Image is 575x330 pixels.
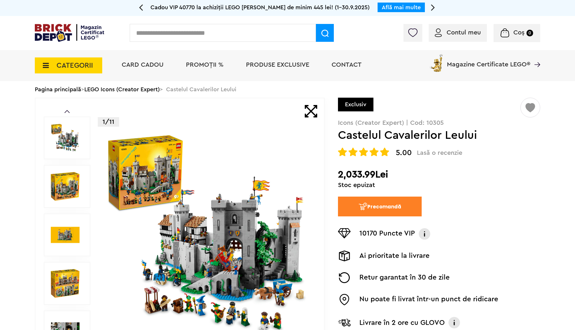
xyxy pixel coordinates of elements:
a: Pagina principală [35,86,81,92]
img: Info VIP [418,228,431,240]
img: Puncte VIP [338,228,351,238]
a: Produse exclusive [246,62,309,68]
h1: Castelul Cavalerilor Leului [338,130,519,141]
small: 0 [526,30,533,36]
img: Seturi Lego Castelul Cavalerilor Leului [51,269,80,298]
img: Evaluare cu stele [370,147,379,156]
img: Castelul Cavalerilor Leului LEGO 10305 [51,221,80,249]
a: Contact [332,62,362,68]
span: Contul meu [447,29,481,36]
img: Easybox [338,294,351,305]
button: Precomandă [338,197,422,216]
div: Stoc epuizat [338,182,540,188]
img: Castelul Cavalerilor Leului [51,172,80,201]
img: Castelul Cavalerilor Leului [51,124,80,152]
span: CATEGORII [57,62,93,69]
img: CC_Brick_Depot_Precomand_Icon.svg [358,202,367,210]
span: Cadou VIP 40770 la achiziții LEGO [PERSON_NAME] de minim 445 lei! (1-30.9.2025) [150,4,370,10]
a: Magazine Certificate LEGO® [530,53,540,59]
a: Contul meu [435,29,481,36]
div: > > Castelul Cavalerilor Leului [35,81,540,98]
a: PROMOȚII % [186,62,224,68]
p: 1/11 [98,117,119,127]
span: Coș [513,29,525,36]
a: LEGO Icons (Creator Expert) [84,86,160,92]
p: Icons (Creator Expert) | Cod: 10305 [338,120,540,126]
span: Magazine Certificate LEGO® [447,53,530,68]
img: Evaluare cu stele [338,147,347,156]
img: Evaluare cu stele [349,147,357,156]
h2: 2,033.99Lei [338,169,540,180]
a: Prev [65,110,70,113]
a: Card Cadou [122,62,164,68]
img: Livrare Glovo [338,319,351,326]
span: Lasă o recenzie [417,149,462,157]
p: Nu poate fi livrat într-un punct de ridicare [359,294,498,305]
img: Evaluare cu stele [359,147,368,156]
p: Livrare în 2 ore cu GLOVO [359,318,445,328]
p: Ai prioritate la livrare [359,251,430,261]
p: 10170 Puncte VIP [359,228,415,240]
div: Exclusiv [338,98,373,111]
p: Retur garantat în 30 de zile [359,272,450,283]
img: Info livrare cu GLOVO [448,316,461,329]
img: Evaluare cu stele [380,147,389,156]
img: Returnare [338,272,351,283]
a: Află mai multe [382,4,421,10]
span: 5.00 [396,149,412,157]
img: Livrare [338,251,351,261]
